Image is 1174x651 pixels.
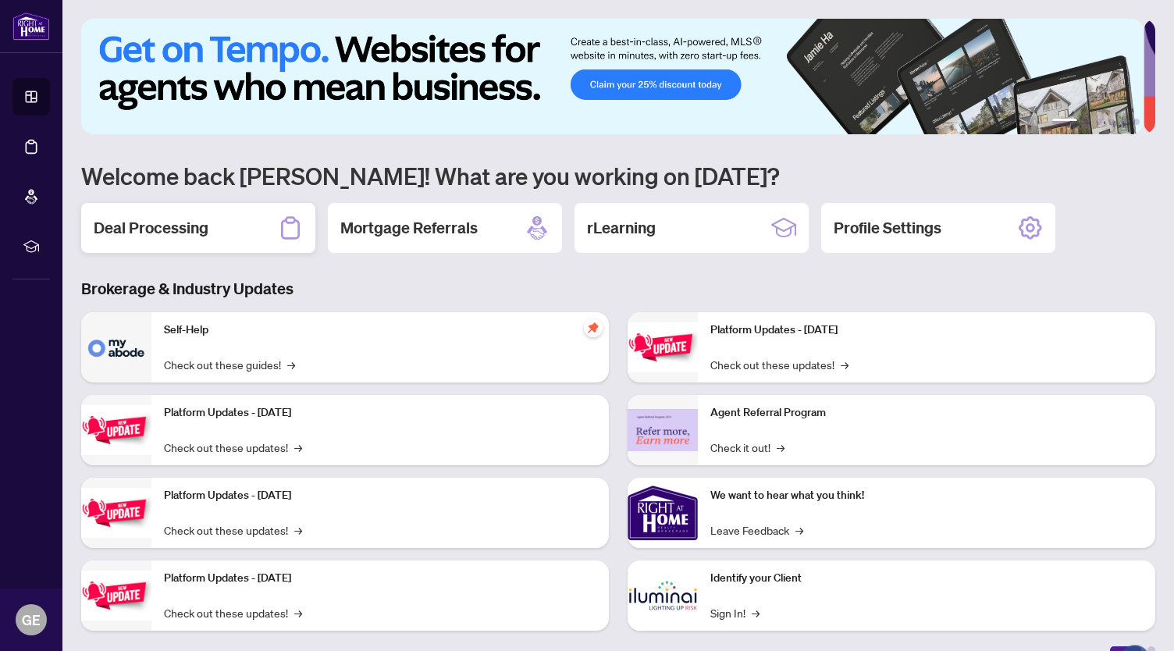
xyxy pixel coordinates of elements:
[164,439,302,456] a: Check out these updates!→
[710,570,1143,587] p: Identify your Client
[294,604,302,621] span: →
[710,404,1143,422] p: Agent Referral Program
[81,488,151,537] img: Platform Updates - July 21, 2025
[834,217,941,239] h2: Profile Settings
[628,560,698,631] img: Identify your Client
[584,318,603,337] span: pushpin
[164,521,302,539] a: Check out these updates!→
[81,405,151,454] img: Platform Updates - September 16, 2025
[752,604,760,621] span: →
[1096,119,1102,125] button: 3
[294,439,302,456] span: →
[1083,119,1090,125] button: 2
[81,312,151,382] img: Self-Help
[164,404,596,422] p: Platform Updates - [DATE]
[340,217,478,239] h2: Mortgage Referrals
[587,217,656,239] h2: rLearning
[94,217,208,239] h2: Deal Processing
[777,439,784,456] span: →
[164,487,596,504] p: Platform Updates - [DATE]
[1121,119,1127,125] button: 5
[710,487,1143,504] p: We want to hear what you think!
[164,570,596,587] p: Platform Updates - [DATE]
[164,356,295,373] a: Check out these guides!→
[164,604,302,621] a: Check out these updates!→
[12,12,50,41] img: logo
[710,322,1143,339] p: Platform Updates - [DATE]
[81,278,1155,300] h3: Brokerage & Industry Updates
[81,161,1155,190] h1: Welcome back [PERSON_NAME]! What are you working on [DATE]?
[81,19,1144,134] img: Slide 0
[1052,119,1077,125] button: 1
[710,604,760,621] a: Sign In!→
[1112,596,1158,643] button: Open asap
[628,478,698,548] img: We want to hear what you think!
[294,521,302,539] span: →
[710,356,848,373] a: Check out these updates!→
[841,356,848,373] span: →
[628,322,698,372] img: Platform Updates - June 23, 2025
[22,609,41,631] span: GE
[1108,119,1115,125] button: 4
[287,356,295,373] span: →
[628,409,698,452] img: Agent Referral Program
[710,439,784,456] a: Check it out!→
[795,521,803,539] span: →
[1133,119,1140,125] button: 6
[710,521,803,539] a: Leave Feedback→
[81,571,151,620] img: Platform Updates - July 8, 2025
[164,322,596,339] p: Self-Help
